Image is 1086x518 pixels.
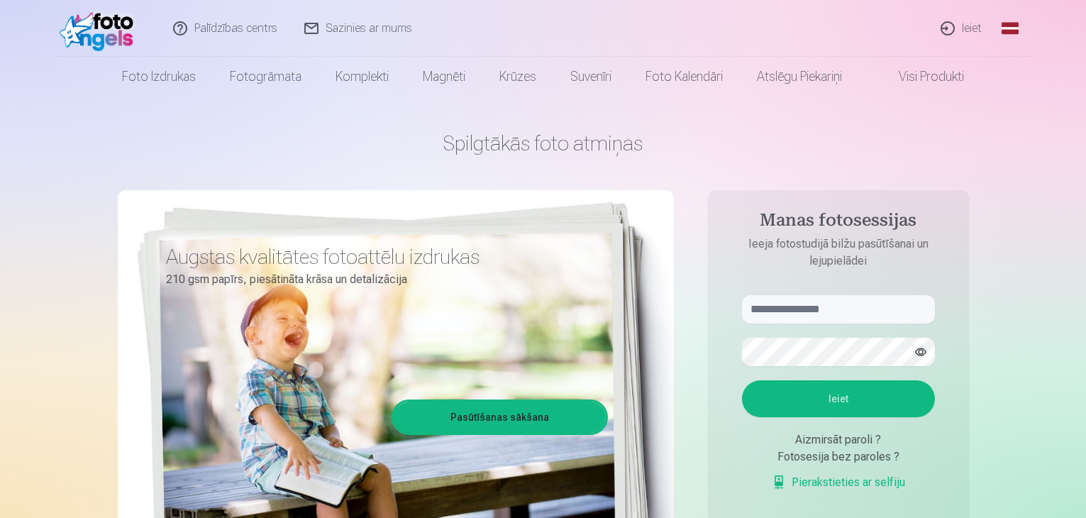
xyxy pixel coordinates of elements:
[213,57,318,97] a: Fotogrāmata
[166,244,597,270] h3: Augstas kvalitātes fotoattēlu izdrukas
[740,57,859,97] a: Atslēgu piekariņi
[728,236,949,270] p: Ieeja fotostudijā bilžu pasūtīšanai un lejupielādei
[742,448,935,465] div: Fotosesija bez paroles ?
[553,57,628,97] a: Suvenīri
[728,210,949,236] h4: Manas fotosessijas
[742,380,935,417] button: Ieiet
[742,431,935,448] div: Aizmirsāt paroli ?
[859,57,981,97] a: Visi produkti
[772,474,905,491] a: Pierakstieties ar selfiju
[60,6,141,51] img: /fa1
[394,402,606,433] a: Pasūtīšanas sākšana
[628,57,740,97] a: Foto kalendāri
[118,131,969,156] h1: Spilgtākās foto atmiņas
[166,270,597,290] p: 210 gsm papīrs, piesātināta krāsa un detalizācija
[318,57,406,97] a: Komplekti
[105,57,213,97] a: Foto izdrukas
[406,57,482,97] a: Magnēti
[482,57,553,97] a: Krūzes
